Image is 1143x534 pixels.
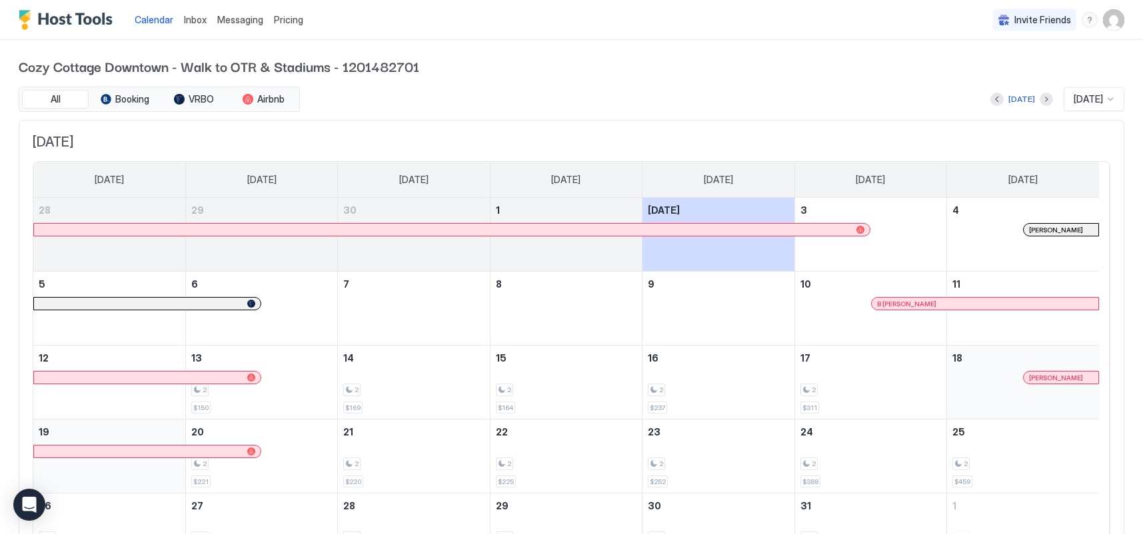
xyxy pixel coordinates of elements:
span: $220 [345,477,361,486]
span: Pricing [274,14,303,26]
a: October 27, 2025 [186,493,337,518]
a: October 3, 2025 [795,198,946,222]
span: 28 [39,204,51,216]
span: Booking [115,93,149,105]
a: October 30, 2025 [642,493,794,518]
span: [DATE] [33,134,1110,150]
div: menu [1082,12,1098,28]
span: [DATE] [551,174,580,186]
span: [DATE] [856,174,885,186]
td: October 7, 2025 [338,272,490,346]
span: [DATE] [648,204,680,216]
td: October 5, 2025 [33,272,185,346]
a: October 7, 2025 [338,272,489,296]
td: October 20, 2025 [185,419,337,493]
span: 11 [952,278,960,290]
a: October 17, 2025 [795,346,946,370]
td: October 1, 2025 [490,198,642,272]
span: 10 [800,278,811,290]
a: Messaging [217,13,263,27]
a: October 23, 2025 [642,419,794,444]
span: $252 [650,477,666,486]
span: Cozy Cottage Downtown - Walk to OTR & Stadiums - 1201482701 [19,56,1124,76]
td: October 11, 2025 [947,272,1099,346]
button: [DATE] [1006,91,1037,107]
span: 29 [496,500,509,511]
a: Wednesday [538,162,594,198]
span: [DATE] [704,174,733,186]
span: [DATE] [1074,93,1103,105]
span: 2 [659,386,663,394]
td: October 14, 2025 [338,346,490,419]
a: October 8, 2025 [491,272,642,296]
button: Airbnb [230,90,297,109]
td: October 17, 2025 [794,346,946,419]
a: September 28, 2025 [33,198,185,222]
span: $225 [498,477,514,486]
td: October 21, 2025 [338,419,490,493]
span: 17 [800,352,810,364]
span: 4 [952,204,959,216]
span: Messaging [217,14,263,25]
td: October 3, 2025 [794,198,946,272]
span: 2 [203,459,207,468]
div: B [PERSON_NAME] [877,300,1093,308]
a: Inbox [184,13,207,27]
span: 29 [191,204,204,216]
span: 2 [507,459,511,468]
a: October 31, 2025 [795,493,946,518]
div: User profile [1103,9,1124,31]
span: 19 [39,426,49,437]
span: Calendar [135,14,173,25]
div: [PERSON_NAME] [1029,374,1093,382]
div: Host Tools Logo [19,10,119,30]
span: 28 [343,500,355,511]
span: 3 [800,204,807,216]
td: October 23, 2025 [642,419,794,493]
a: Sunday [81,162,137,198]
span: 9 [648,278,654,290]
td: October 10, 2025 [794,272,946,346]
td: October 18, 2025 [947,346,1099,419]
span: 2 [203,386,207,394]
a: September 29, 2025 [186,198,337,222]
span: 2 [812,386,816,394]
span: 7 [343,278,349,290]
span: 2 [507,386,511,394]
button: Previous month [990,93,1004,106]
td: October 12, 2025 [33,346,185,419]
span: $164 [498,403,513,412]
span: 30 [648,500,661,511]
td: October 22, 2025 [490,419,642,493]
a: Saturday [995,162,1051,198]
a: October 18, 2025 [947,346,1099,370]
td: September 28, 2025 [33,198,185,272]
span: [DATE] [95,174,124,186]
span: 6 [191,278,198,290]
td: October 16, 2025 [642,346,794,419]
div: [DATE] [1008,93,1035,105]
a: Thursday [690,162,746,198]
a: Tuesday [386,162,442,198]
td: October 13, 2025 [185,346,337,419]
span: 8 [496,278,502,290]
span: $237 [650,403,665,412]
a: October 11, 2025 [947,272,1099,296]
span: 27 [191,500,203,511]
a: Calendar [135,13,173,27]
a: October 22, 2025 [491,419,642,444]
a: October 15, 2025 [491,346,642,370]
td: October 6, 2025 [185,272,337,346]
span: 2 [964,459,968,468]
span: 25 [952,426,965,437]
div: Open Intercom Messenger [13,489,45,521]
span: 30 [343,204,357,216]
button: Booking [91,90,158,109]
span: 2 [812,459,816,468]
span: $388 [802,477,818,486]
a: October 25, 2025 [947,419,1099,444]
span: [DATE] [1008,174,1038,186]
td: October 15, 2025 [490,346,642,419]
span: 12 [39,352,49,364]
td: October 4, 2025 [947,198,1099,272]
